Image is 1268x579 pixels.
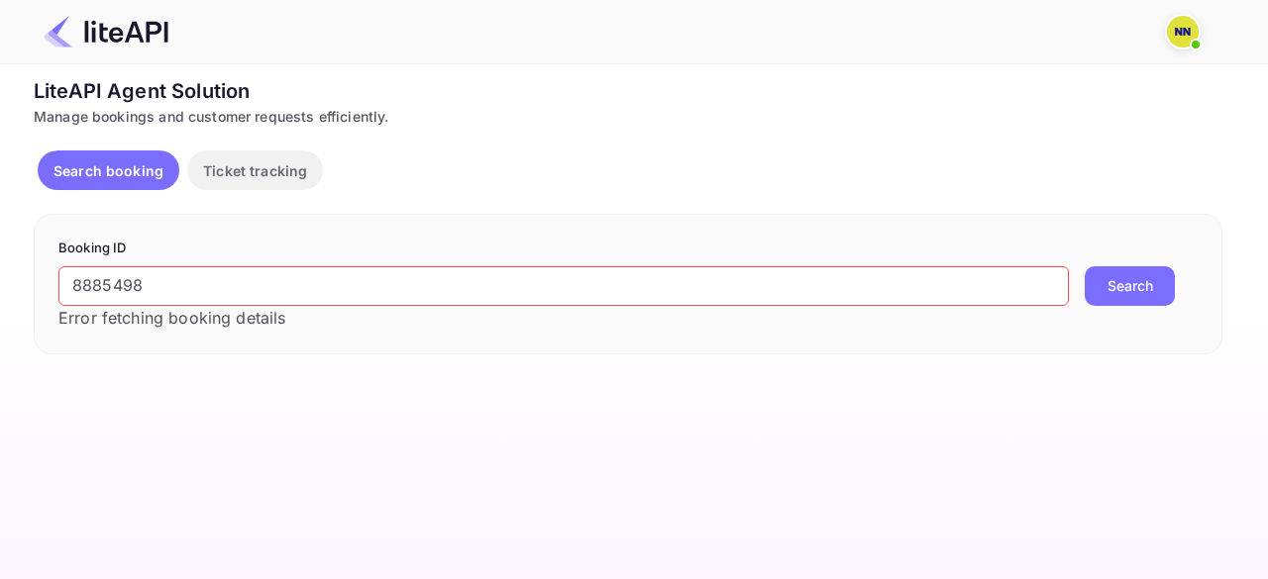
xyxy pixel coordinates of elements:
img: N/A N/A [1167,16,1199,48]
input: Enter Booking ID (e.g., 63782194) [58,266,1069,306]
p: Error fetching booking details [58,306,1069,330]
div: LiteAPI Agent Solution [34,76,1222,106]
p: Search booking [53,160,163,181]
p: Booking ID [58,239,1198,258]
button: Search [1085,266,1175,306]
div: Manage bookings and customer requests efficiently. [34,106,1222,127]
p: Ticket tracking [203,160,307,181]
img: LiteAPI Logo [44,16,168,48]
